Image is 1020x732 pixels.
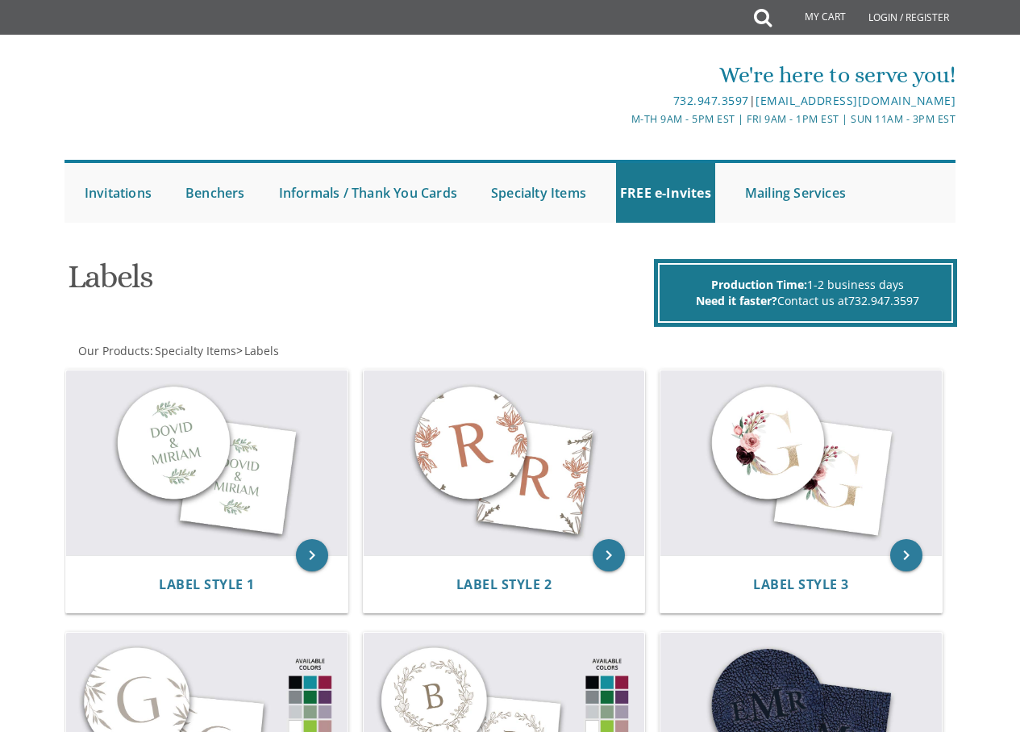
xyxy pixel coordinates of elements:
div: : [65,343,510,359]
a: keyboard_arrow_right [296,539,328,571]
div: We're here to serve you! [362,59,955,91]
img: Label Style 1 [66,370,348,555]
span: > [236,343,279,358]
div: | [362,91,955,111]
a: keyboard_arrow_right [890,539,922,571]
a: Invitations [81,163,156,223]
a: Informals / Thank You Cards [275,163,461,223]
a: FREE e-Invites [616,163,715,223]
a: Benchers [181,163,249,223]
a: Label Style 2 [456,577,552,592]
a: Labels [243,343,279,358]
h1: Labels [68,259,650,307]
span: Specialty Items [155,343,236,358]
span: Need it faster? [696,293,777,308]
a: Mailing Services [741,163,850,223]
a: [EMAIL_ADDRESS][DOMAIN_NAME] [756,93,955,108]
span: Label Style 1 [159,575,255,593]
a: Specialty Items [153,343,236,358]
span: Labels [244,343,279,358]
span: Label Style 3 [753,575,849,593]
a: Specialty Items [487,163,590,223]
a: My Cart [770,2,857,34]
img: Label Style 2 [364,370,645,555]
a: Label Style 3 [753,577,849,592]
a: keyboard_arrow_right [593,539,625,571]
a: 732.947.3597 [848,293,919,308]
div: M-Th 9am - 5pm EST | Fri 9am - 1pm EST | Sun 11am - 3pm EST [362,111,955,128]
span: Production Time: [711,277,807,292]
a: Label Style 1 [159,577,255,592]
a: 732.947.3597 [673,93,749,108]
p: 1-2 business days Contact us at [684,277,931,309]
img: Label Style 3 [660,370,942,555]
span: Label Style 2 [456,575,552,593]
a: Our Products [77,343,150,358]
